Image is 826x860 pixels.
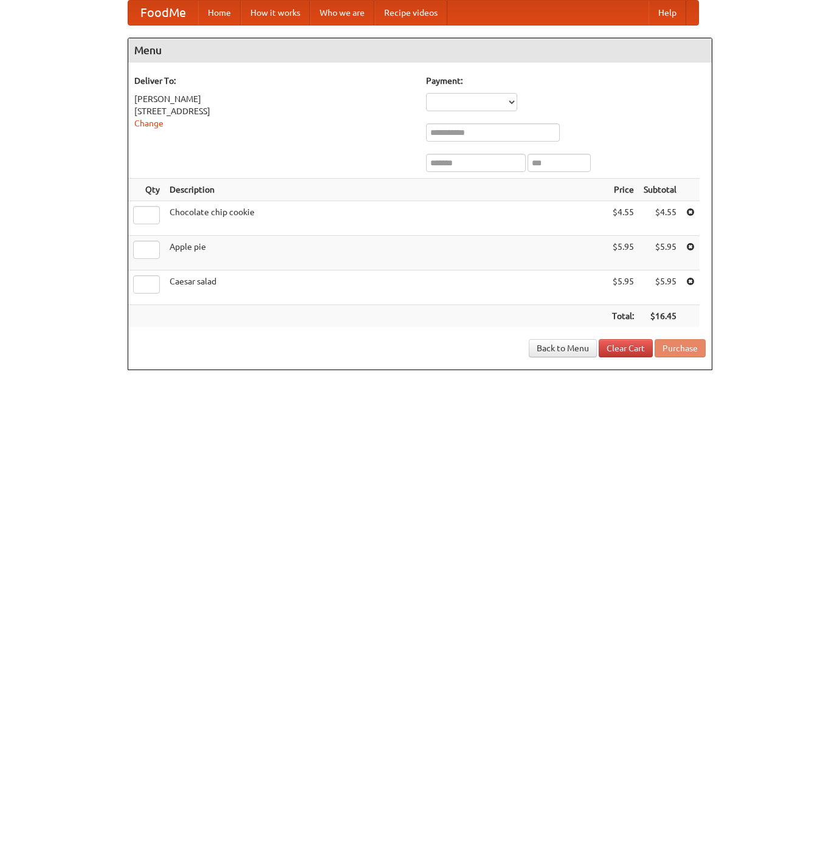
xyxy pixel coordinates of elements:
[134,119,163,128] a: Change
[607,305,639,328] th: Total:
[165,270,607,305] td: Caesar salad
[198,1,241,25] a: Home
[134,105,414,117] div: [STREET_ADDRESS]
[639,179,681,201] th: Subtotal
[165,179,607,201] th: Description
[599,339,653,357] a: Clear Cart
[649,1,686,25] a: Help
[374,1,447,25] a: Recipe videos
[607,179,639,201] th: Price
[134,75,414,87] h5: Deliver To:
[639,270,681,305] td: $5.95
[426,75,706,87] h5: Payment:
[607,270,639,305] td: $5.95
[607,201,639,236] td: $4.55
[128,1,198,25] a: FoodMe
[128,38,712,63] h4: Menu
[529,339,597,357] a: Back to Menu
[310,1,374,25] a: Who we are
[134,93,414,105] div: [PERSON_NAME]
[165,201,607,236] td: Chocolate chip cookie
[607,236,639,270] td: $5.95
[639,305,681,328] th: $16.45
[241,1,310,25] a: How it works
[639,201,681,236] td: $4.55
[128,179,165,201] th: Qty
[655,339,706,357] button: Purchase
[165,236,607,270] td: Apple pie
[639,236,681,270] td: $5.95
